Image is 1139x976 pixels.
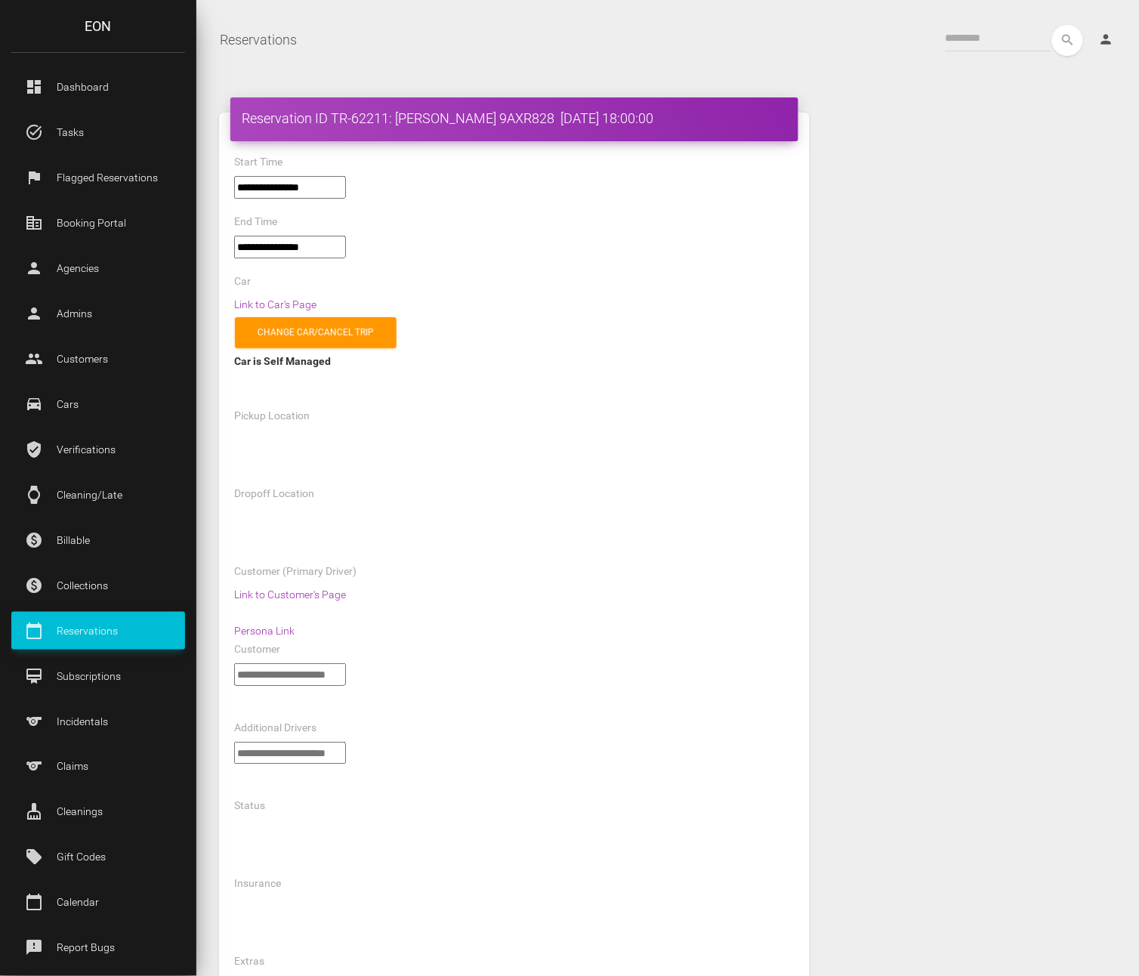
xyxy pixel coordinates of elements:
p: Reservations [23,619,174,642]
a: calendar_today Calendar [11,884,185,922]
p: Booking Portal [23,212,174,234]
a: flag Flagged Reservations [11,159,185,196]
a: Link to Customer's Page [234,588,346,601]
a: calendar_today Reservations [11,612,185,650]
a: person [1088,25,1128,55]
a: Link to Car's Page [234,298,316,310]
p: Tasks [23,121,174,144]
a: Persona Link [234,625,295,637]
a: person Admins [11,295,185,332]
p: Dashboard [23,76,174,98]
p: Agencies [23,257,174,280]
a: drive_eta Cars [11,385,185,423]
label: Car [234,274,251,289]
a: task_alt Tasks [11,113,185,151]
label: Start Time [234,155,282,170]
p: Verifications [23,438,174,461]
label: Pickup Location [234,409,310,424]
a: paid Collections [11,567,185,604]
a: sports Incidentals [11,703,185,740]
a: card_membership Subscriptions [11,657,185,695]
a: local_offer Gift Codes [11,839,185,876]
p: Report Bugs [23,937,174,959]
p: Gift Codes [23,846,174,869]
div: Car is Self Managed [234,352,795,370]
p: Cleaning/Late [23,483,174,506]
a: corporate_fare Booking Portal [11,204,185,242]
p: Billable [23,529,174,551]
a: verified_user Verifications [11,431,185,468]
a: sports Claims [11,748,185,786]
p: Incidentals [23,710,174,733]
p: Collections [23,574,174,597]
a: watch Cleaning/Late [11,476,185,514]
p: Cars [23,393,174,415]
button: search [1052,25,1083,56]
label: Customer [234,642,280,657]
label: Insurance [234,877,281,892]
p: Customers [23,347,174,370]
p: Subscriptions [23,665,174,687]
a: feedback Report Bugs [11,929,185,967]
label: Status [234,799,265,814]
label: Extras [234,955,264,970]
a: Reservations [220,21,297,59]
h4: Reservation ID TR-62211: [PERSON_NAME] 9AXR828 [DATE] 18:00:00 [242,109,787,128]
p: Admins [23,302,174,325]
a: dashboard Dashboard [11,68,185,106]
a: cleaning_services Cleanings [11,793,185,831]
i: person [1099,32,1114,47]
p: Flagged Reservations [23,166,174,189]
label: Customer (Primary Driver) [234,564,357,579]
label: End Time [234,215,277,230]
label: Dropoff Location [234,486,314,502]
label: Additional Drivers [234,721,316,736]
a: Change car/cancel trip [235,317,397,348]
p: Calendar [23,891,174,914]
p: Claims [23,755,174,778]
p: Cleanings [23,801,174,823]
a: people Customers [11,340,185,378]
a: paid Billable [11,521,185,559]
a: person Agencies [11,249,185,287]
